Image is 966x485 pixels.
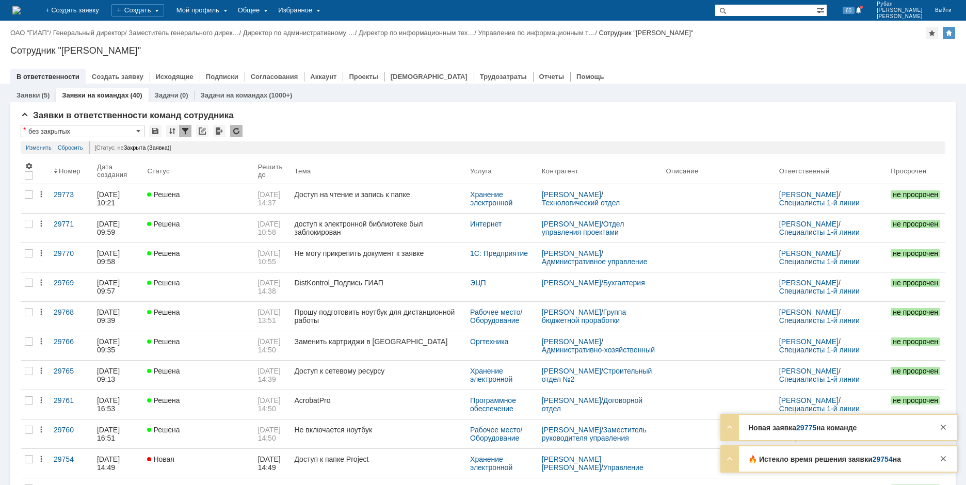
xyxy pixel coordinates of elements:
[53,29,129,37] div: /
[926,27,938,39] div: Добавить в избранное
[50,390,93,419] a: 29761
[779,257,862,274] a: Специалисты 1-й линии [GEOGRAPHIC_DATA]
[62,91,128,99] a: Заявки на командах
[156,73,194,80] a: Исходящие
[891,190,940,199] span: не просрочен
[147,426,180,434] span: Решена
[50,243,93,272] a: 29770
[251,73,298,80] a: Согласования
[206,73,238,80] a: Подписки
[294,367,462,375] div: Доступ к сетевому ресурсу
[576,73,604,80] a: Помощь
[196,125,208,137] div: Скопировать ссылку на список
[143,158,253,184] th: Статус
[542,279,601,287] a: [PERSON_NAME]
[180,91,188,99] div: (0)
[779,405,862,421] a: Специалисты 1-й линии [GEOGRAPHIC_DATA]
[779,199,864,215] a: Специалисты 1-й линии [GEOGRAPHIC_DATA]
[470,367,514,392] a: Хранение электронной информации
[542,367,601,375] a: [PERSON_NAME]
[470,190,514,215] a: Хранение электронной информации
[58,141,83,154] a: Сбросить
[779,190,839,199] a: [PERSON_NAME]
[887,184,945,213] a: не просрочен
[258,455,283,472] span: [DATE] 14:49
[877,1,923,7] span: Рубан
[143,272,253,301] a: Решена
[666,167,699,175] div: Описание
[542,455,603,472] a: [PERSON_NAME] [PERSON_NAME]
[599,29,693,37] div: Сотрудник "[PERSON_NAME]"
[213,125,226,137] div: Экспорт списка
[542,426,601,434] a: [PERSON_NAME]
[470,426,522,442] a: Рабочее место/Оборудование
[542,346,657,362] a: Административно-хозяйственный отдел ОП [GEOGRAPHIC_DATA]
[542,455,658,472] div: /
[290,184,466,213] a: Доступ на чтение и запись к папке
[97,455,122,472] div: [DATE] 14:49
[779,396,882,413] div: /
[542,190,658,207] div: /
[542,220,601,228] a: [PERSON_NAME]
[779,220,882,236] div: /
[775,158,887,184] th: Ответственный
[877,7,923,13] span: [PERSON_NAME]
[143,214,253,242] a: Решена
[937,421,949,433] div: Закрыть
[50,184,93,213] a: 29773
[258,426,283,442] span: [DATE] 14:50
[10,29,53,37] div: /
[143,243,253,272] a: Решена
[50,361,93,390] a: 29765
[166,125,179,137] div: Сортировка...
[37,455,45,463] div: Действия
[147,396,180,405] span: Решена
[779,396,839,405] a: [PERSON_NAME]
[290,158,466,184] th: Тема
[254,331,291,360] a: [DATE] 14:50
[748,424,857,432] strong: Новая заявка на команде
[779,287,862,303] a: Специалисты 1-й линии [GEOGRAPHIC_DATA]
[93,272,143,301] a: [DATE] 09:57
[538,158,662,184] th: Контрагент
[37,426,45,434] div: Действия
[54,308,89,316] div: 29768
[143,184,253,213] a: Решена
[887,243,945,272] a: не просрочен
[17,91,40,99] a: Заявки
[97,367,122,383] div: [DATE] 09:13
[147,190,180,199] span: Решена
[779,308,839,316] a: [PERSON_NAME]
[290,272,466,301] a: DistKontrol_Подпись ГИАП
[542,337,601,346] a: [PERSON_NAME]
[93,302,143,331] a: [DATE] 09:39
[93,331,143,360] a: [DATE] 09:35
[93,390,143,419] a: [DATE] 16:53
[391,73,468,80] a: [DEMOGRAPHIC_DATA]
[37,367,45,375] div: Действия
[147,367,180,375] span: Решена
[93,243,143,272] a: [DATE] 09:58
[147,308,180,316] span: Решена
[779,279,839,287] a: [PERSON_NAME]
[891,279,940,287] span: не просрочен
[124,144,170,151] span: Закрыта (Заявка)
[54,279,89,287] div: 29769
[779,367,882,383] div: /
[470,337,508,346] a: Оргтехника
[230,125,243,137] div: Обновлять список
[779,228,862,245] a: Специалисты 1-й линии [GEOGRAPHIC_DATA]
[254,214,291,242] a: [DATE] 10:58
[542,426,658,442] div: /
[542,249,601,257] a: [PERSON_NAME]
[478,29,599,37] div: /
[12,6,21,14] a: Перейти на домашнюю страницу
[143,361,253,390] a: Решена
[542,396,645,413] a: Договорной отдел
[89,141,940,154] div: [Статус: не ]
[542,396,658,413] div: /
[542,426,649,442] a: Заместитель руководителя управления
[243,29,355,37] a: Директор по административному …
[539,73,565,80] a: Отчеты
[258,367,283,383] span: [DATE] 14:39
